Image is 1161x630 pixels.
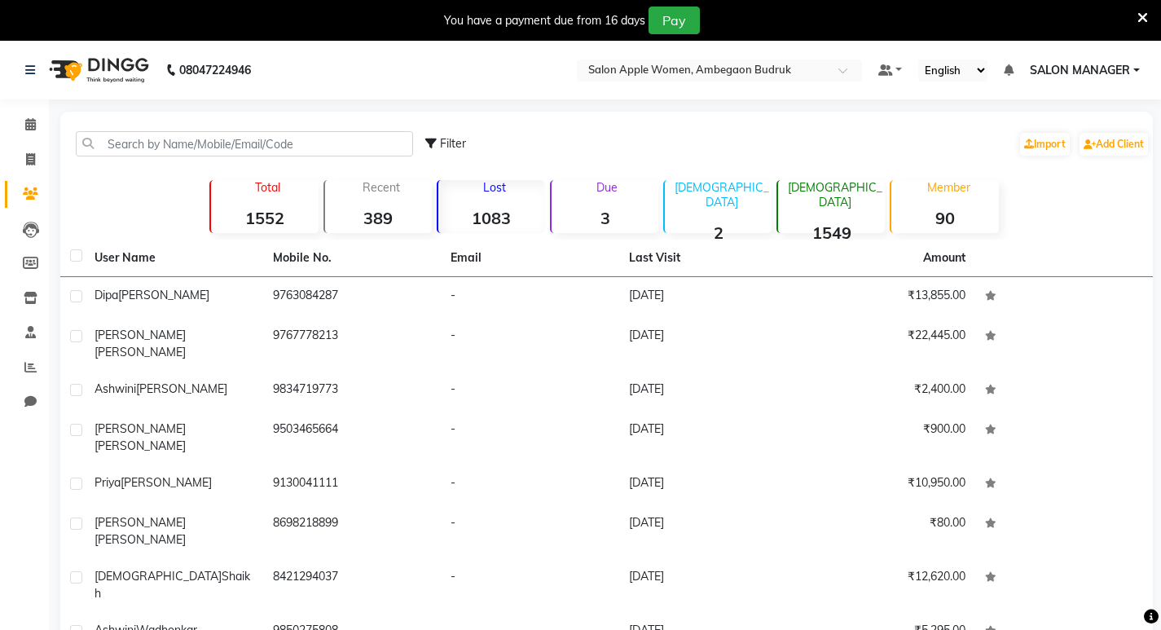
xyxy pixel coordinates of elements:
[118,288,209,302] span: [PERSON_NAME]
[332,180,432,195] p: Recent
[891,208,998,228] strong: 90
[619,504,798,558] td: [DATE]
[797,465,975,504] td: ₹10,950.00
[778,222,885,243] strong: 1549
[441,558,619,612] td: -
[263,411,442,465] td: 9503465664
[211,208,318,228] strong: 1552
[441,504,619,558] td: -
[121,475,212,490] span: [PERSON_NAME]
[263,240,442,277] th: Mobile No.
[95,381,136,396] span: Ashwini
[263,504,442,558] td: 8698218899
[671,180,772,209] p: [DEMOGRAPHIC_DATA]
[913,240,975,276] th: Amount
[665,222,772,243] strong: 2
[619,411,798,465] td: [DATE]
[619,371,798,411] td: [DATE]
[76,131,413,156] input: Search by Name/Mobile/Email/Code
[649,7,700,34] button: Pay
[95,475,121,490] span: Priya
[441,277,619,317] td: -
[95,438,186,453] span: [PERSON_NAME]
[263,371,442,411] td: 9834719773
[441,371,619,411] td: -
[85,240,263,277] th: User Name
[42,47,153,93] img: logo
[619,277,798,317] td: [DATE]
[95,515,186,530] span: [PERSON_NAME]
[263,317,442,371] td: 9767778213
[179,47,251,93] b: 08047224946
[1030,62,1130,79] span: SALON MANAGER
[95,421,186,436] span: [PERSON_NAME]
[1080,133,1148,156] a: Add Client
[263,558,442,612] td: 8421294037
[797,411,975,465] td: ₹900.00
[552,208,658,228] strong: 3
[619,558,798,612] td: [DATE]
[797,504,975,558] td: ₹80.00
[441,317,619,371] td: -
[797,317,975,371] td: ₹22,445.00
[95,288,118,302] span: Dipa
[797,277,975,317] td: ₹13,855.00
[440,136,466,151] span: Filter
[95,532,186,547] span: [PERSON_NAME]
[438,208,545,228] strong: 1083
[619,465,798,504] td: [DATE]
[898,180,998,195] p: Member
[619,317,798,371] td: [DATE]
[619,240,798,277] th: Last Visit
[445,180,545,195] p: Lost
[95,569,222,584] span: [DEMOGRAPHIC_DATA]
[218,180,318,195] p: Total
[95,345,186,359] span: [PERSON_NAME]
[441,465,619,504] td: -
[797,558,975,612] td: ₹12,620.00
[136,381,227,396] span: [PERSON_NAME]
[325,208,432,228] strong: 389
[263,465,442,504] td: 9130041111
[95,328,186,342] span: [PERSON_NAME]
[441,240,619,277] th: Email
[444,12,645,29] div: You have a payment due from 16 days
[785,180,885,209] p: [DEMOGRAPHIC_DATA]
[555,180,658,195] p: Due
[441,411,619,465] td: -
[797,371,975,411] td: ₹2,400.00
[1020,133,1070,156] a: Import
[263,277,442,317] td: 9763084287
